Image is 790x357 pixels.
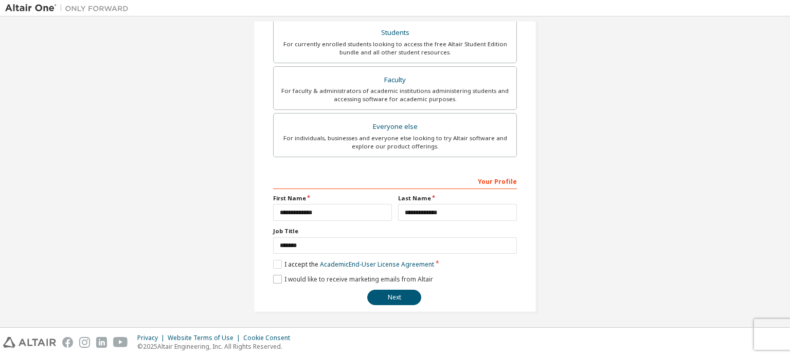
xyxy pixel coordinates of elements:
[320,260,434,269] a: Academic End-User License Agreement
[280,87,510,103] div: For faculty & administrators of academic institutions administering students and accessing softwa...
[5,3,134,13] img: Altair One
[280,40,510,57] div: For currently enrolled students looking to access the free Altair Student Edition bundle and all ...
[280,73,510,87] div: Faculty
[280,26,510,40] div: Students
[280,134,510,151] div: For individuals, businesses and everyone else looking to try Altair software and explore our prod...
[96,337,107,348] img: linkedin.svg
[273,173,517,189] div: Your Profile
[367,290,421,305] button: Next
[280,120,510,134] div: Everyone else
[273,260,434,269] label: I accept the
[398,194,517,202] label: Last Name
[3,337,56,348] img: altair_logo.svg
[243,334,296,342] div: Cookie Consent
[137,342,296,351] p: © 2025 Altair Engineering, Inc. All Rights Reserved.
[113,337,128,348] img: youtube.svg
[273,275,433,284] label: I would like to receive marketing emails from Altair
[273,194,392,202] label: First Name
[168,334,243,342] div: Website Terms of Use
[137,334,168,342] div: Privacy
[273,227,517,235] label: Job Title
[62,337,73,348] img: facebook.svg
[79,337,90,348] img: instagram.svg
